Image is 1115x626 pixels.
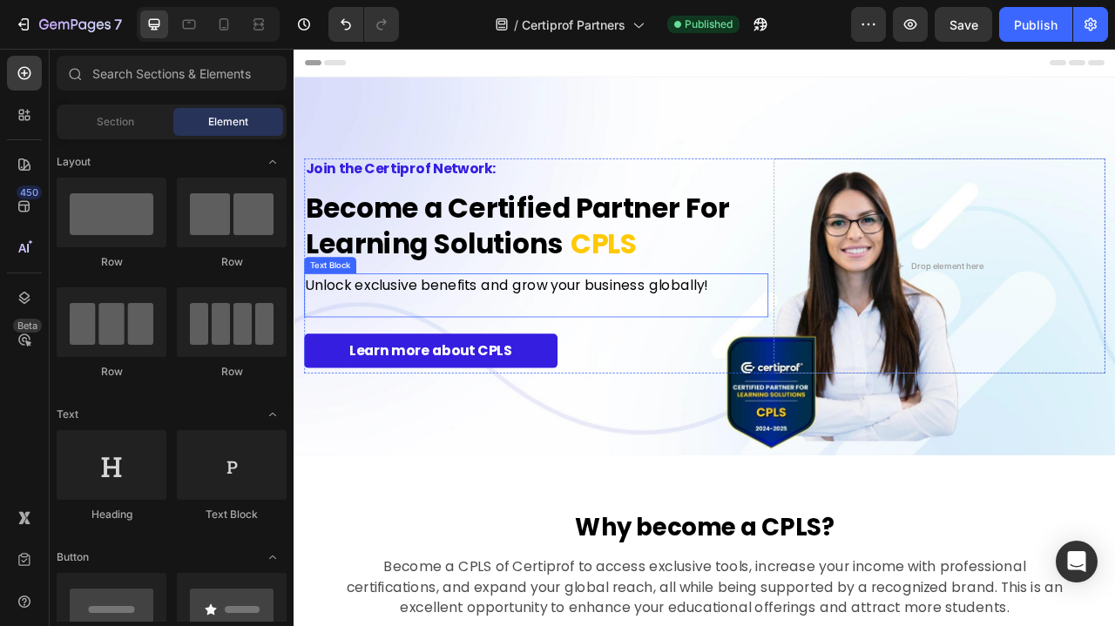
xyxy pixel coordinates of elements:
[259,543,287,571] span: Toggle open
[57,407,78,422] span: Text
[57,364,166,380] div: Row
[935,7,992,42] button: Save
[259,401,287,428] span: Toggle open
[57,154,91,170] span: Layout
[208,114,248,130] span: Element
[352,224,437,273] strong: CPLS
[177,364,287,380] div: Row
[7,7,130,42] button: 7
[97,114,134,130] span: Section
[17,267,76,283] div: Text Block
[685,17,733,32] span: Published
[999,7,1072,42] button: Publish
[57,254,166,270] div: Row
[1056,541,1098,582] div: Open Intercom Messenger
[177,254,287,270] div: Row
[13,362,335,406] a: Learn more about CPLS
[259,148,287,176] span: Toggle open
[57,549,89,565] span: Button
[1014,16,1058,34] div: Publish
[17,185,42,199] div: 450
[294,49,1115,626] iframe: Design area
[949,17,978,32] span: Save
[514,16,518,34] span: /
[13,319,42,333] div: Beta
[71,373,279,395] p: Learn more about CPLS
[15,288,527,313] span: Unlock exclusive benefits and grow your business globally!
[177,507,287,522] div: Text Block
[786,269,878,283] div: Drop element here
[57,56,287,91] input: Search Sections & Elements
[57,507,166,522] div: Heading
[522,16,625,34] span: Certiprof Partners
[328,7,399,42] div: Undo/Redo
[114,14,122,35] p: 7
